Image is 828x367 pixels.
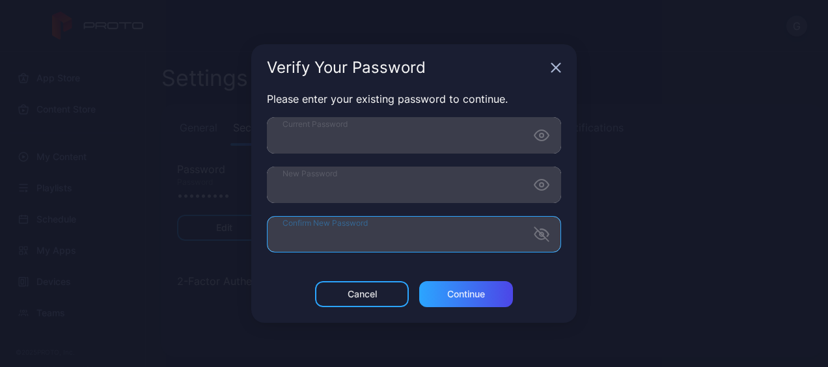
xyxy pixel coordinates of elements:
[267,216,561,252] input: Confirm New Password
[267,167,561,203] input: New Password
[447,289,485,299] div: Continue
[534,226,549,242] button: Confirm New Password
[315,281,409,307] button: Cancel
[534,177,549,193] button: New Password
[419,281,513,307] button: Continue
[267,117,561,154] input: Current Password
[267,60,545,75] div: Verify Your Password
[534,128,549,143] button: Current Password
[267,91,561,107] p: Please enter your existing password to continue.
[348,289,377,299] div: Cancel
